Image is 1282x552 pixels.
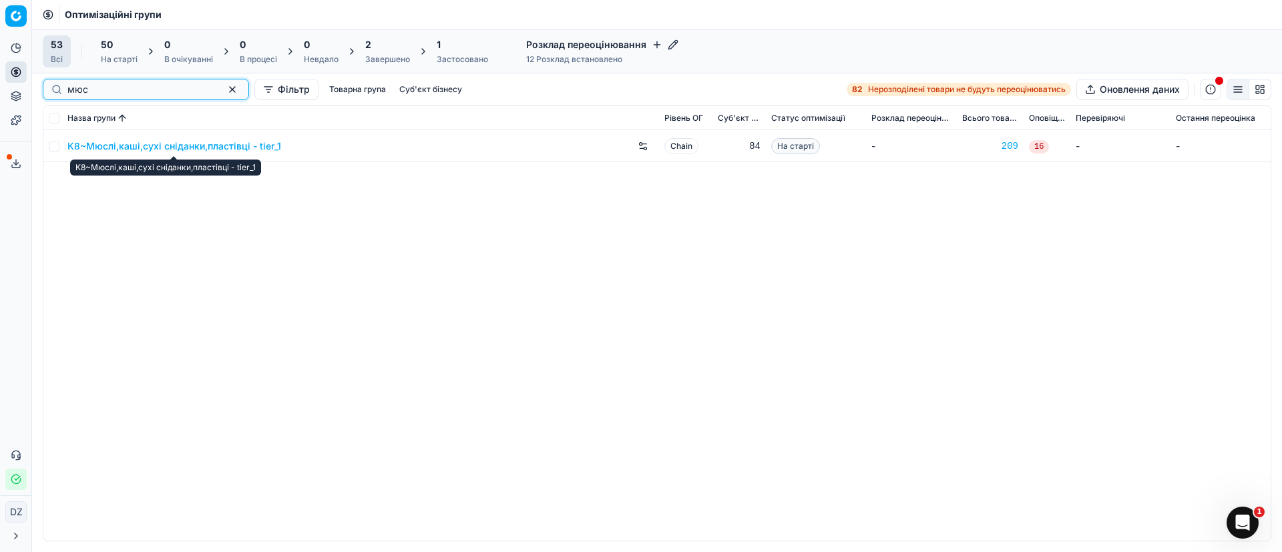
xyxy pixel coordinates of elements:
td: - [866,130,957,162]
span: Рівень OГ [664,113,703,123]
span: 53 [51,38,63,51]
iframe: Intercom live chat [1227,507,1259,539]
a: 209 [962,140,1018,153]
a: K8~Мюслі,каші,сухі сніданки,пластівці - tier_1 [67,140,281,153]
button: DZ [5,501,27,523]
button: Товарна група [324,81,391,97]
button: Фільтр [254,79,318,100]
nav: breadcrumb [65,8,162,21]
strong: 82 [852,84,863,95]
span: Статус оптимізації [771,113,845,123]
span: 2 [365,38,371,51]
div: Завершено [365,54,410,65]
a: 82Нерозподілені товари не будуть переоцінюватись [847,83,1071,96]
span: 16 [1029,140,1049,154]
span: Назва групи [67,113,116,123]
span: 0 [164,38,170,51]
span: 1 [1254,507,1265,517]
span: 1 [437,38,441,51]
span: 0 [304,38,310,51]
span: Chain [664,138,698,154]
span: Суб'єкт бізнесу [718,113,761,123]
h4: Розклад переоцінювання [526,38,678,51]
button: Sorted by Назва групи ascending [116,111,129,125]
div: Невдало [304,54,339,65]
span: Всього товарів [962,113,1018,123]
span: Остання переоцінка [1176,113,1255,123]
span: Оптимізаційні групи [65,8,162,21]
div: K8~Мюслі,каші,сухі сніданки,пластівці - tier_1 [70,160,261,176]
span: На старті [771,138,820,154]
span: 50 [101,38,113,51]
input: Пошук [67,83,214,96]
td: - [1170,130,1271,162]
span: Перевіряючі [1076,113,1125,123]
td: - [1070,130,1170,162]
span: Розклад переоцінювання [871,113,951,123]
div: В очікуванні [164,54,213,65]
button: Суб'єкт бізнесу [394,81,467,97]
span: Нерозподілені товари не будуть переоцінюватись [868,84,1066,95]
div: 84 [718,140,761,153]
div: На старті [101,54,138,65]
div: Всі [51,54,63,65]
button: Оновлення даних [1076,79,1189,100]
div: 12 Розклад встановлено [526,54,678,65]
span: Оповіщення [1029,113,1065,123]
div: В процесі [240,54,277,65]
span: 0 [240,38,246,51]
span: DZ [6,502,26,522]
div: Застосовано [437,54,488,65]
